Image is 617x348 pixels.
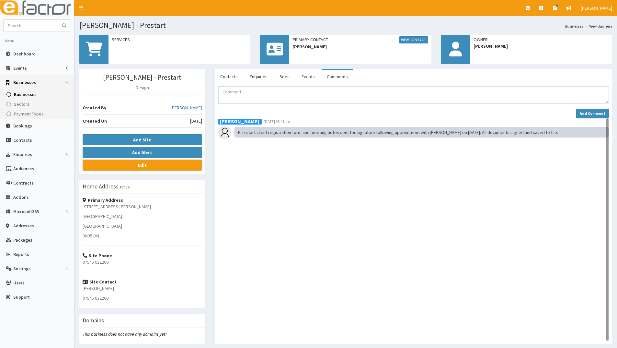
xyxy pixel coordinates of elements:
span: Contacts [13,137,32,143]
input: Search... [4,20,58,31]
b: Created On [83,118,107,124]
span: Settings [13,266,31,271]
p: 07545 032200 [83,259,202,265]
span: Sectors [14,101,29,107]
span: [DATE] 08:41am [264,119,290,124]
b: Add Site [133,137,151,143]
span: Payment Types [14,111,44,117]
button: Add Comment [576,109,609,118]
p: [GEOGRAPHIC_DATA] [83,213,202,220]
a: Payment Types [2,109,74,119]
span: Dashboard [13,51,36,57]
a: Events [296,70,320,83]
span: [PERSON_NAME] [581,5,612,11]
small: Active [120,185,130,189]
span: Enquiries [13,151,32,157]
a: [PERSON_NAME] [171,104,202,111]
b: [PERSON_NAME] [220,118,259,124]
textarea: Comment [218,86,609,104]
a: Sites [274,70,295,83]
span: Primary Contact [292,36,428,43]
a: Sectors [2,99,74,109]
span: Businesses [14,91,37,97]
strong: Site Phone [83,253,112,258]
a: Edit [83,160,202,171]
a: Businesses [2,90,74,99]
span: Owner [474,36,609,43]
b: Add Alert [132,150,152,155]
a: View Contact [399,36,428,43]
h3: Home Address [83,184,119,189]
strong: Primary Address [83,197,123,203]
a: Enquiries [245,70,273,83]
h3: Domains [83,318,104,323]
span: Businesses [13,79,36,85]
span: Contracts [13,180,34,186]
span: [PERSON_NAME] [292,43,428,50]
a: Contacts [215,70,243,83]
a: Businesses [565,23,583,29]
span: Reports [13,251,29,257]
b: Created By [83,105,106,111]
span: Audiences [13,166,34,172]
a: Comments [322,70,353,83]
span: Packages [13,237,32,243]
span: Events [13,65,27,71]
b: Edit [138,162,147,168]
h1: [PERSON_NAME] - Prestart [79,21,612,30]
h3: [PERSON_NAME] - Prestart [83,74,202,81]
p: [GEOGRAPHIC_DATA] [83,223,202,229]
p: Design [83,84,202,91]
span: [DATE] [190,118,202,124]
span: Support [13,294,30,300]
div: Pre-start client registration form and meeting notes sent for signature following appointment wit... [234,127,609,138]
span: Services [112,36,247,43]
span: Addresses [13,223,34,229]
i: This business does not have any domains yet! [83,331,167,337]
li: View Business [583,23,612,29]
p: [STREET_ADDRESS][PERSON_NAME] [83,203,202,210]
span: Actions [13,194,29,200]
p: DN35 0AL [83,233,202,239]
span: Users [13,280,25,286]
span: Bookings [13,123,32,129]
p: [PERSON_NAME] [83,285,202,292]
span: [PERSON_NAME] [474,43,609,49]
button: Add Alert [83,147,202,158]
p: 07545 032200 [83,295,202,301]
strong: Site Contact [83,279,117,285]
strong: Add Comment [580,111,605,116]
span: Microsoft365 [13,209,39,214]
